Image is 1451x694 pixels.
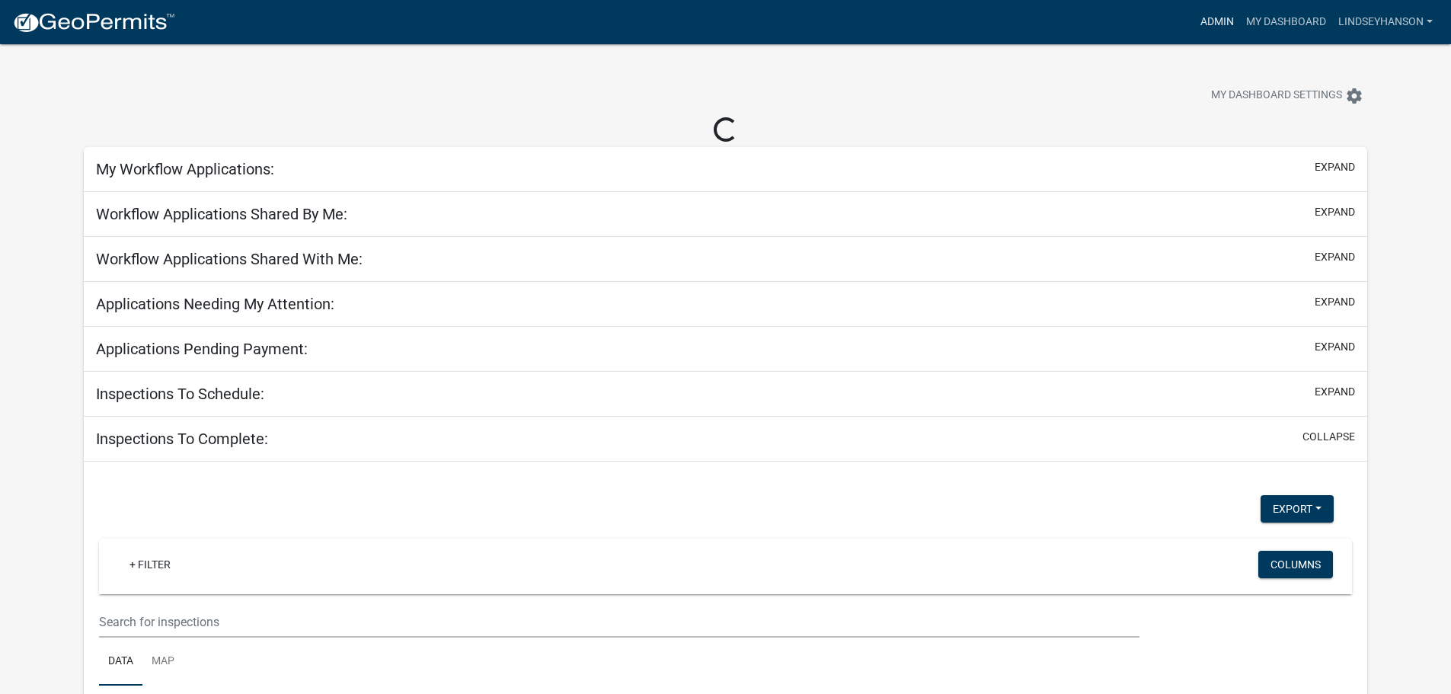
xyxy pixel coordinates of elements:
[1199,81,1376,110] button: My Dashboard Settingssettings
[1315,249,1355,265] button: expand
[1302,429,1355,445] button: collapse
[117,551,183,578] a: + Filter
[1240,8,1332,37] a: My Dashboard
[99,606,1139,638] input: Search for inspections
[1315,339,1355,355] button: expand
[142,638,184,686] a: Map
[1194,8,1240,37] a: Admin
[1315,159,1355,175] button: expand
[1315,294,1355,310] button: expand
[96,340,308,358] h5: Applications Pending Payment:
[96,205,347,223] h5: Workflow Applications Shared By Me:
[1345,87,1363,105] i: settings
[1261,495,1334,523] button: Export
[96,385,264,403] h5: Inspections To Schedule:
[99,638,142,686] a: Data
[1258,551,1333,578] button: Columns
[1332,8,1439,37] a: Lindseyhanson
[1211,87,1342,105] span: My Dashboard Settings
[1315,204,1355,220] button: expand
[96,295,334,313] h5: Applications Needing My Attention:
[96,250,363,268] h5: Workflow Applications Shared With Me:
[1315,384,1355,400] button: expand
[96,160,274,178] h5: My Workflow Applications:
[96,430,268,448] h5: Inspections To Complete:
